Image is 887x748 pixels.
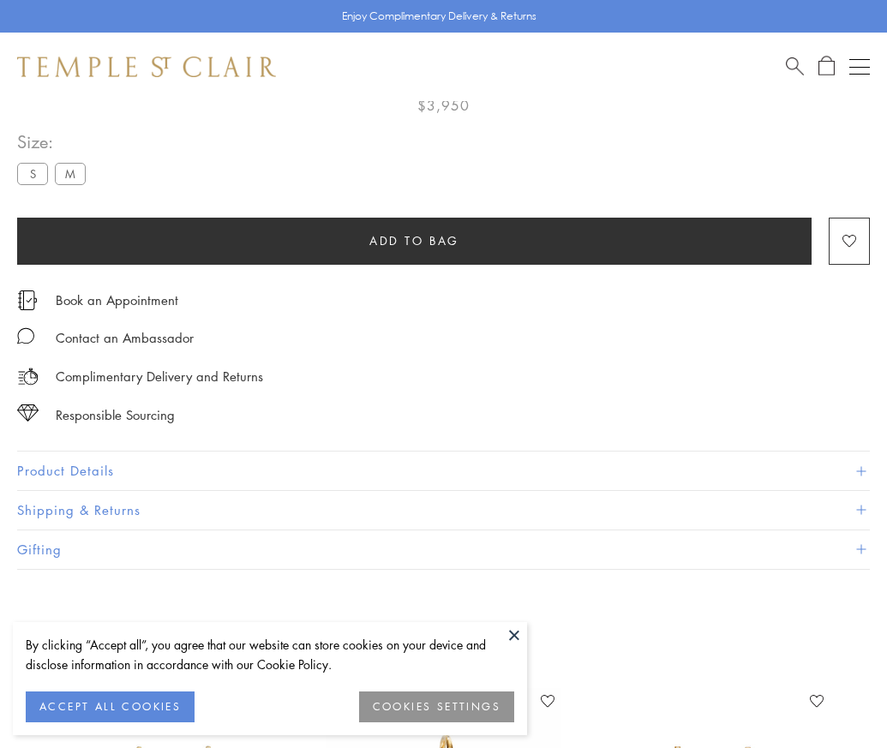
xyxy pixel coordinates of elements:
button: COOKIES SETTINGS [359,691,514,722]
span: Add to bag [369,231,459,250]
span: Size: [17,128,93,156]
img: icon_sourcing.svg [17,404,39,422]
button: Open navigation [849,57,870,77]
a: Open Shopping Bag [818,56,835,77]
button: Shipping & Returns [17,491,870,530]
span: $3,950 [417,94,470,117]
a: Book an Appointment [56,290,178,309]
img: MessageIcon-01_2.svg [17,327,34,344]
div: Contact an Ambassador [56,327,194,349]
button: ACCEPT ALL COOKIES [26,691,195,722]
label: M [55,163,86,184]
p: Complimentary Delivery and Returns [56,366,263,387]
p: Enjoy Complimentary Delivery & Returns [342,8,536,25]
img: Temple St. Clair [17,57,276,77]
div: Responsible Sourcing [56,404,175,426]
div: By clicking “Accept all”, you agree that our website can store cookies on your device and disclos... [26,635,514,674]
a: Search [786,56,804,77]
button: Add to bag [17,218,812,265]
button: Product Details [17,452,870,490]
img: icon_delivery.svg [17,366,39,387]
label: S [17,163,48,184]
img: icon_appointment.svg [17,290,38,310]
button: Gifting [17,530,870,569]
